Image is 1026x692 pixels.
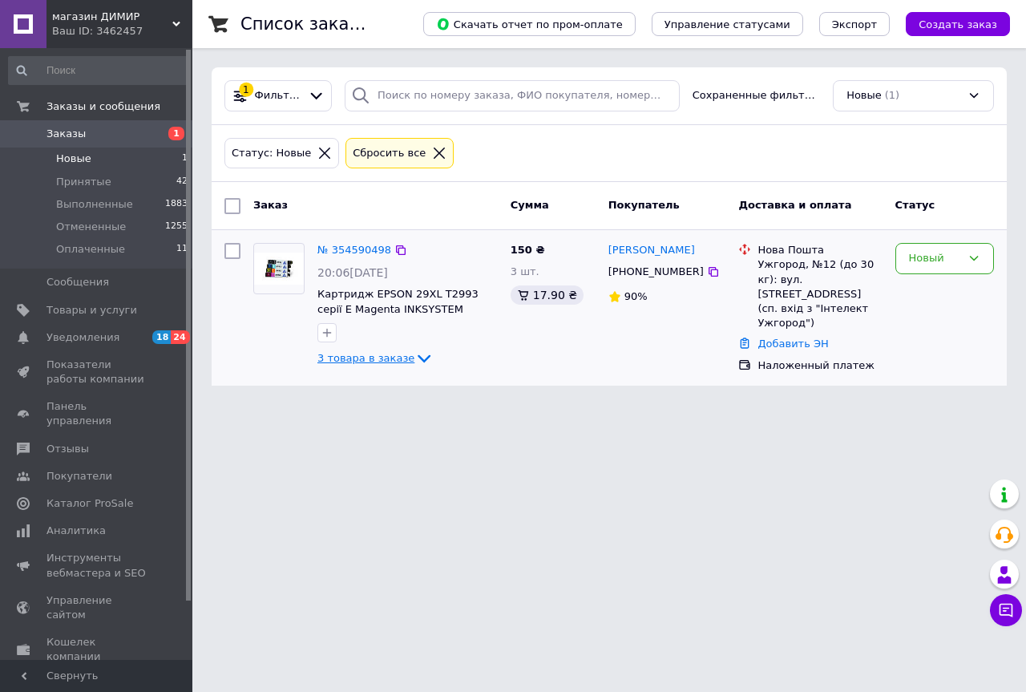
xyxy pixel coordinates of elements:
button: Экспорт [819,12,890,36]
span: 1883 [165,197,188,212]
h1: Список заказов [240,14,378,34]
span: Экспорт [832,18,877,30]
input: Поиск [8,56,189,85]
div: 17.90 ₴ [511,285,584,305]
span: 1255 [165,220,188,234]
span: 150 ₴ [511,244,545,256]
div: Ужгород, №12 (до 30 кг): вул. [STREET_ADDRESS] (сп. вхід з "Інтелект Ужгород") [757,257,882,330]
div: Статус: Новые [228,145,314,162]
span: 42 [176,175,188,189]
img: Фото товару [254,253,304,285]
a: Создать заказ [890,18,1010,30]
span: Новые [846,88,882,103]
span: 24 [171,330,189,344]
span: Сообщения [46,275,109,289]
button: Чат с покупателем [990,594,1022,626]
span: 3 шт. [511,265,539,277]
a: Картридж EPSON 29XL T2993 серії E Magenta INKSYSTEM [317,288,479,315]
span: Заказы [46,127,86,141]
span: Сумма [511,199,549,211]
span: Новые [56,152,91,166]
span: Инструменты вебмастера и SEO [46,551,148,580]
span: Сохраненные фильтры: [693,88,820,103]
div: Ваш ID: 3462457 [52,24,192,38]
span: магазин ДИМИР [52,10,172,24]
span: Аналитика [46,524,106,538]
span: Отмененные [56,220,126,234]
input: Поиск по номеру заказа, ФИО покупателя, номеру телефона, Email, номеру накладной [345,80,680,111]
div: Сбросить все [349,145,429,162]
div: 1 [239,83,253,97]
span: Управление сайтом [46,593,148,622]
span: Каталог ProSale [46,496,133,511]
div: Наложенный платеж [757,358,882,373]
div: Нова Пошта [757,243,882,257]
span: 1 [168,127,184,140]
span: 20:06[DATE] [317,266,388,279]
span: Уведомления [46,330,119,345]
span: Заказы и сообщения [46,99,160,114]
span: 3 товара в заказе [317,352,414,364]
span: Показатели работы компании [46,358,148,386]
span: Заказ [253,199,288,211]
span: 11 [176,242,188,257]
a: Добавить ЭН [757,338,828,350]
span: Оплаченные [56,242,125,257]
span: Фильтры [255,88,302,103]
span: Покупатель [608,199,680,211]
button: Создать заказ [906,12,1010,36]
span: (1) [885,89,899,101]
span: Покупатели [46,469,112,484]
a: [PERSON_NAME] [608,243,695,258]
span: Кошелек компании [46,635,148,664]
span: Скачать отчет по пром-оплате [436,17,623,31]
span: [PHONE_NUMBER] [608,265,704,277]
button: Скачать отчет по пром-оплате [423,12,636,36]
a: 3 товара в заказе [317,352,434,364]
span: Отзывы [46,442,89,456]
span: 18 [152,330,171,344]
span: Статус [895,199,935,211]
span: Панель управления [46,399,148,428]
div: Новый [909,250,961,267]
span: Выполненные [56,197,133,212]
button: Управление статусами [652,12,803,36]
span: Товары и услуги [46,303,137,318]
span: Управление статусами [664,18,790,30]
span: Доставка и оплата [738,199,851,211]
span: Принятые [56,175,111,189]
span: 90% [624,290,648,302]
a: Фото товару [253,243,305,294]
span: 1 [182,152,188,166]
a: № 354590498 [317,244,391,256]
span: Создать заказ [919,18,997,30]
